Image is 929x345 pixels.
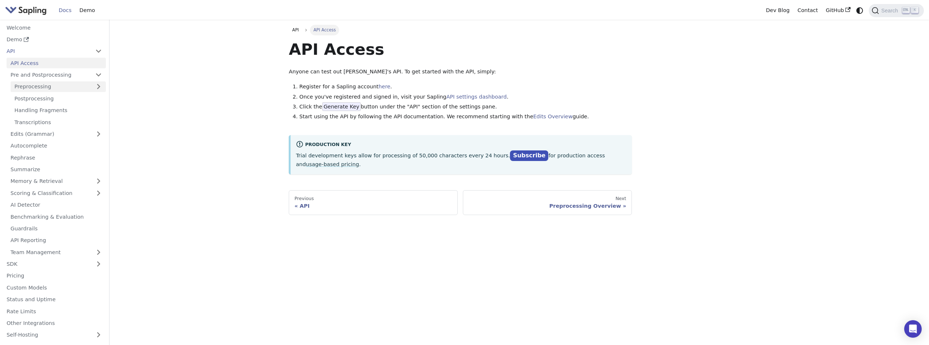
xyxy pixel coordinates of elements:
[55,5,76,16] a: Docs
[7,235,106,246] a: API Reporting
[822,5,854,16] a: GitHub
[879,8,902,14] span: Search
[289,190,458,215] a: PreviousAPI
[446,94,507,100] a: API settings dashboard
[463,190,632,215] a: NextPreprocessing Overview
[299,83,632,91] li: Register for a Sapling account .
[7,200,106,210] a: AI Detector
[469,203,626,209] div: Preprocessing Overview
[322,102,361,111] span: Generate Key
[7,188,106,198] a: Scoring & Classification
[11,105,106,116] a: Handling Fragments
[3,294,106,305] a: Status and Uptime
[3,318,106,329] a: Other Integrations
[3,282,106,293] a: Custom Models
[299,112,632,121] li: Start using the API by following the API documentation. We recommend starting with the guide.
[289,25,632,35] nav: Breadcrumbs
[11,117,106,127] a: Transcriptions
[855,5,865,16] button: Switch between dark and light mode (currently system mode)
[11,81,106,92] a: Preprocessing
[7,58,106,68] a: API Access
[3,34,106,45] a: Demo
[762,5,793,16] a: Dev Blog
[296,141,627,149] div: Production Key
[7,176,106,187] a: Memory & Retrieval
[7,164,106,175] a: Summarize
[7,141,106,151] a: Autocomplete
[289,68,632,76] p: Anyone can test out [PERSON_NAME]'s API. To get started with the API, simply:
[869,4,924,17] button: Search (Ctrl+K)
[7,211,106,222] a: Benchmarking & Evaluation
[3,306,106,317] a: Rate Limits
[91,259,106,269] button: Expand sidebar category 'SDK'
[292,27,299,32] span: API
[310,25,339,35] span: API Access
[5,5,49,16] a: Sapling.ai
[3,330,106,340] a: Self-Hosting
[299,103,632,111] li: Click the button under the "API" section of the settings pane.
[510,150,548,161] a: Subscribe
[379,84,390,89] a: here
[7,129,106,139] a: Edits (Grammar)
[3,271,106,281] a: Pricing
[289,190,632,215] nav: Docs pages
[7,70,106,80] a: Pre and Postprocessing
[911,7,918,14] kbd: K
[3,259,91,269] a: SDK
[3,46,91,57] a: API
[91,46,106,57] button: Collapse sidebar category 'API'
[306,161,359,167] a: usage-based pricing
[7,152,106,163] a: Rephrase
[295,203,452,209] div: API
[3,22,106,33] a: Welcome
[469,196,626,202] div: Next
[289,39,632,59] h1: API Access
[299,93,632,101] li: Once you've registered and signed in, visit your Sapling .
[533,114,573,119] a: Edits Overview
[289,25,302,35] a: API
[11,93,106,104] a: Postprocessing
[7,223,106,234] a: Guardrails
[7,247,106,257] a: Team Management
[794,5,822,16] a: Contact
[296,151,627,169] p: Trial development keys allow for processing of 50,000 characters every 24 hours. for production a...
[904,320,922,338] div: Open Intercom Messenger
[76,5,99,16] a: Demo
[5,5,47,16] img: Sapling.ai
[295,196,452,202] div: Previous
